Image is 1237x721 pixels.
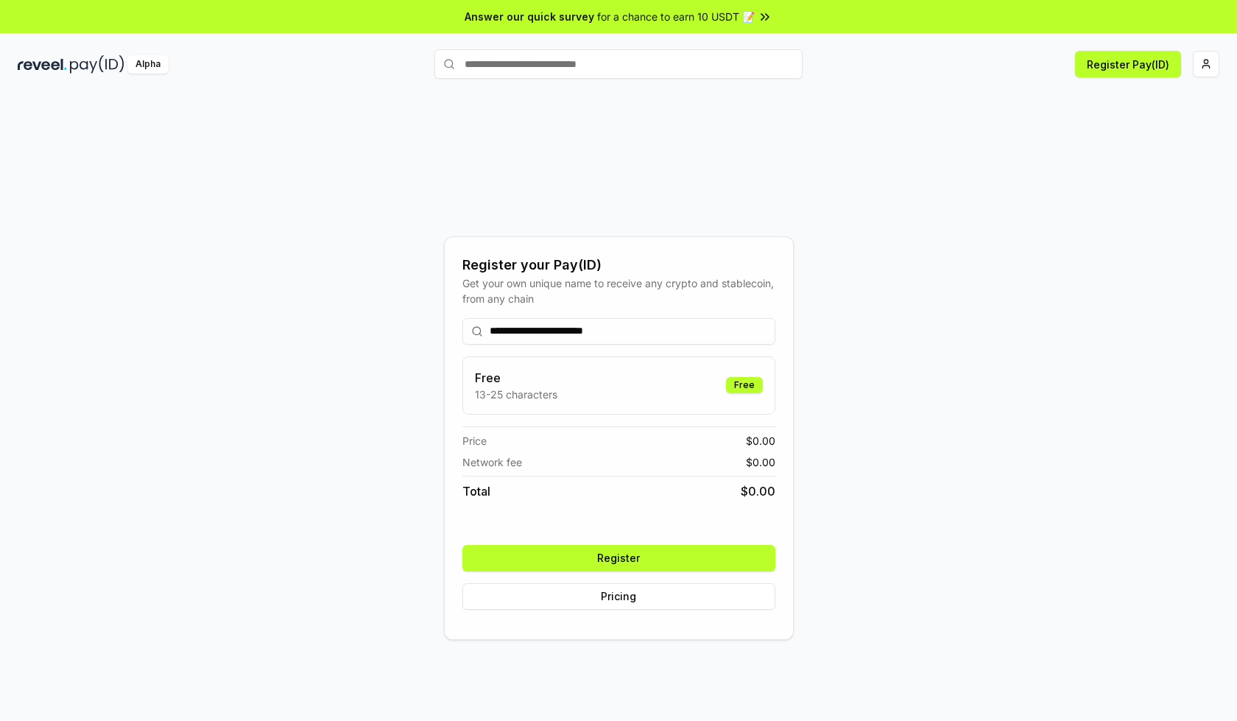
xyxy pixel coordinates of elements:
img: pay_id [70,55,124,74]
span: Network fee [462,454,522,470]
button: Register [462,545,775,571]
img: reveel_dark [18,55,67,74]
button: Pricing [462,583,775,610]
p: 13-25 characters [475,387,557,402]
span: for a chance to earn 10 USDT 📝 [597,9,755,24]
div: Free [726,377,763,393]
span: $ 0.00 [746,454,775,470]
span: Answer our quick survey [465,9,594,24]
div: Register your Pay(ID) [462,255,775,275]
span: $ 0.00 [741,482,775,500]
div: Alpha [127,55,169,74]
h3: Free [475,369,557,387]
button: Register Pay(ID) [1075,51,1181,77]
div: Get your own unique name to receive any crypto and stablecoin, from any chain [462,275,775,306]
span: Total [462,482,490,500]
span: Price [462,433,487,449]
span: $ 0.00 [746,433,775,449]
